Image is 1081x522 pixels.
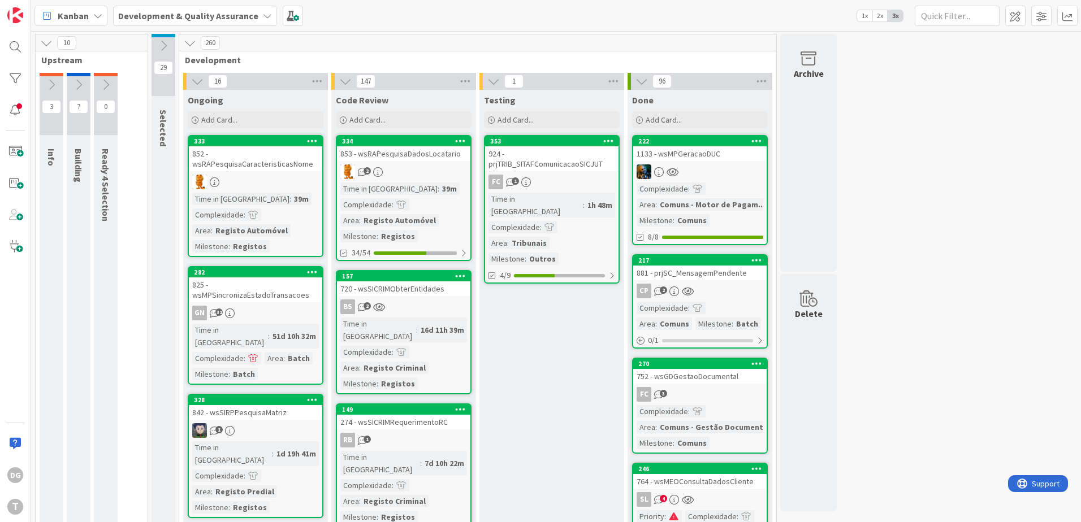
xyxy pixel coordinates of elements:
[638,465,767,473] div: 246
[657,198,768,211] div: Comuns - Motor de Pagam...
[41,54,133,66] span: Upstream
[637,437,673,449] div: Milestone
[673,437,674,449] span: :
[96,100,115,114] span: 0
[392,198,394,211] span: :
[7,499,23,515] div: T
[526,253,559,265] div: Outros
[657,317,692,330] div: Comuns
[192,469,244,482] div: Complexidade
[648,334,659,346] span: 0 / 1
[337,415,470,429] div: 274 - wsSICRIMRequerimentoRC
[637,492,651,507] div: SL
[272,447,274,460] span: :
[100,149,111,221] span: Ready 4 Selection
[633,266,767,280] div: 881 - prjSC_MensagemPendente
[795,307,823,320] div: Delete
[377,230,378,242] span: :
[337,271,470,281] div: 157
[336,94,388,106] span: Code Review
[637,421,655,433] div: Area
[633,146,767,161] div: 1133 - wsMPGeracaoDUC
[637,387,651,402] div: FC
[340,479,392,491] div: Complexidade
[732,317,733,330] span: :
[655,198,657,211] span: :
[660,495,667,502] span: 4
[872,10,888,21] span: 2x
[361,362,429,374] div: Registo Criminal
[637,198,655,211] div: Area
[674,214,710,227] div: Comuns
[342,406,470,414] div: 149
[336,135,472,261] a: 334853 - wsRAPesquisaDadosLocatarioRLTime in [GEOGRAPHIC_DATA]:39mComplexidade:Area:Registo Autom...
[342,137,470,145] div: 334
[244,208,245,221] span: :
[485,136,619,146] div: 353
[188,135,323,257] a: 333852 - wsRAPesquisaCaracteristicasNomeRLTime in [GEOGRAPHIC_DATA]:39mComplexidade:Area:Registo ...
[270,330,319,342] div: 51d 10h 32m
[490,137,619,145] div: 353
[342,272,470,280] div: 157
[484,94,516,106] span: Testing
[688,182,690,195] span: :
[192,224,211,237] div: Area
[58,9,89,23] span: Kanban
[201,115,237,125] span: Add Card...
[265,352,283,364] div: Area
[377,377,378,390] span: :
[201,36,220,50] span: 260
[7,7,23,23] img: Visit kanbanzone.com
[648,231,659,243] span: 8/8
[213,485,277,498] div: Registo Predial
[228,240,230,253] span: :
[340,198,392,211] div: Complexidade
[283,352,285,364] span: :
[189,146,322,171] div: 852 - wsRAPesquisaCaracteristicasNome
[484,135,620,284] a: 353924 - prjTRIB_SITAFComunicacaoSICJUTFCTime in [GEOGRAPHIC_DATA]:1h 48mComplexidade:Area:Tribun...
[488,237,507,249] div: Area
[285,352,313,364] div: Batch
[213,224,291,237] div: Registo Automóvel
[525,253,526,265] span: :
[118,10,258,21] b: Development & Quality Assurance
[57,36,76,50] span: 10
[438,182,439,195] span: :
[189,277,322,302] div: 825 - wsMPSincronizaEstadoTransacoes
[189,395,322,420] div: 328842 - wsSIRPPesquisaMatriz
[915,6,1000,26] input: Quick Filter...
[652,75,672,88] span: 96
[340,377,377,390] div: Milestone
[192,352,244,364] div: Complexidade
[488,193,583,217] div: Time in [GEOGRAPHIC_DATA]
[633,164,767,179] div: JC
[633,369,767,384] div: 752 - wsGDGestaoDocumental
[337,136,470,161] div: 334853 - wsRAPesquisaDadosLocatario
[189,405,322,420] div: 842 - wsSIRPPesquisaMatriz
[340,317,416,342] div: Time in [GEOGRAPHIC_DATA]
[188,394,323,518] a: 328842 - wsSIRPPesquisaMatrizLSTime in [GEOGRAPHIC_DATA]:1d 19h 41mComplexidade:Area:Registo Pred...
[337,281,470,296] div: 720 - wsSICRIMObterEntidades
[228,501,230,514] span: :
[73,149,84,182] span: Building
[356,75,375,88] span: 147
[637,164,651,179] img: JC
[632,254,768,349] a: 217881 - prjSC_MensagemPendenteCPComplexidade:Area:ComunsMilestone:Batch0/1
[192,306,207,320] div: GN
[637,317,655,330] div: Area
[192,485,211,498] div: Area
[509,237,550,249] div: Tribunais
[392,479,394,491] span: :
[857,10,872,21] span: 1x
[337,433,470,447] div: RB
[688,302,690,314] span: :
[540,221,542,233] span: :
[337,164,470,179] div: RL
[340,214,359,227] div: Area
[291,193,312,205] div: 39m
[633,387,767,402] div: FC
[633,359,767,384] div: 270752 - wsGDGestaoDocumental
[416,324,418,336] span: :
[194,137,322,145] div: 333
[192,193,289,205] div: Time in [GEOGRAPHIC_DATA]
